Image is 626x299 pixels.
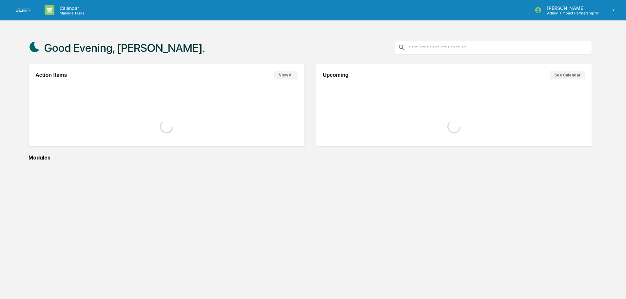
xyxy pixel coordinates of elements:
[550,71,585,79] button: See Calendar
[274,71,298,79] button: View All
[29,155,592,161] div: Modules
[323,72,348,78] h2: Upcoming
[542,5,603,11] p: [PERSON_NAME]
[35,72,67,78] h2: Action Items
[54,11,88,15] p: Manage Tasks
[542,11,603,15] p: Admin • Impact Partnership Wealth
[16,9,31,12] img: logo
[44,41,205,54] h1: Good Evening, [PERSON_NAME].
[54,5,88,11] p: Calendar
